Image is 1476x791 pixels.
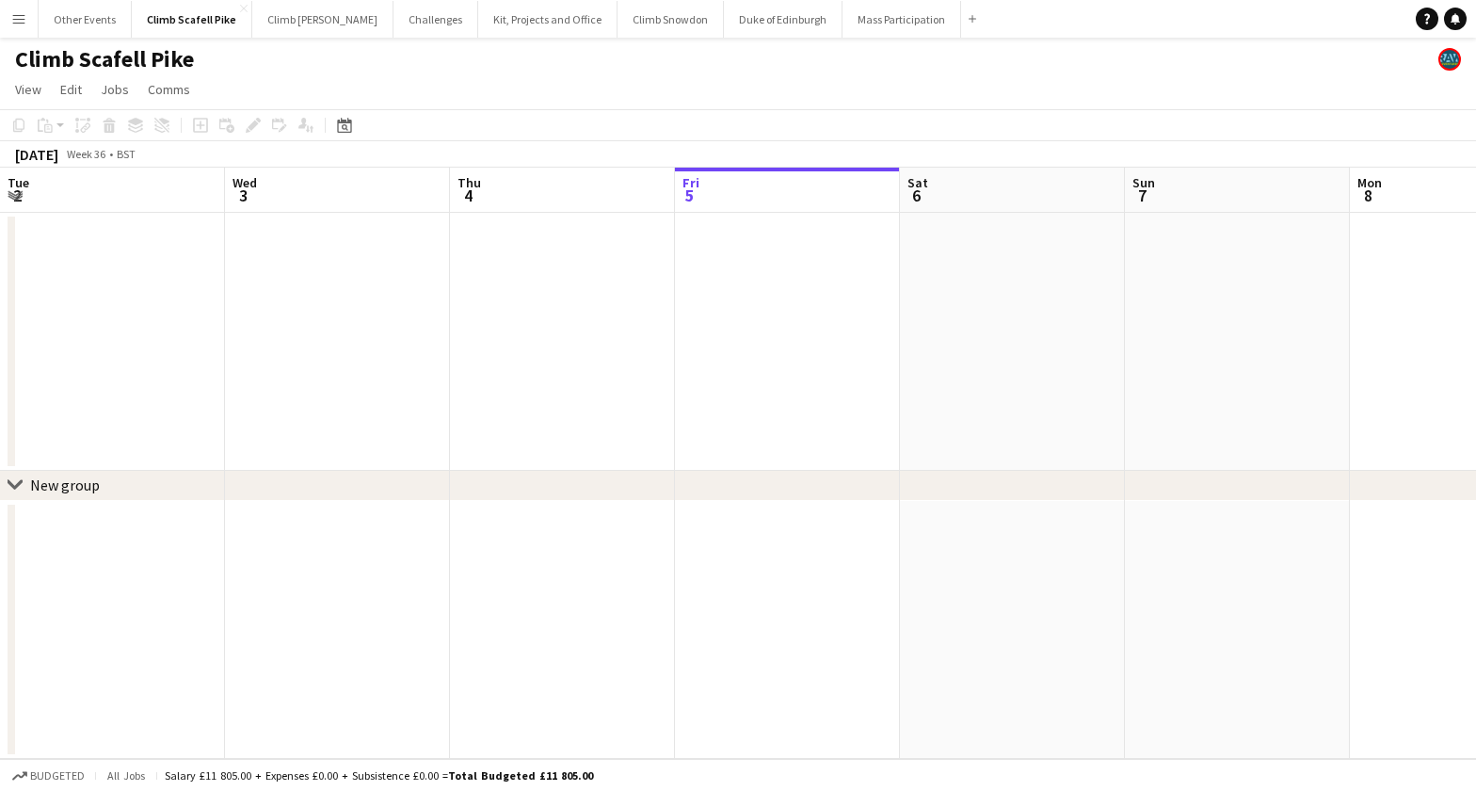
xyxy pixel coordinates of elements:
span: 3 [230,185,257,206]
a: View [8,77,49,102]
a: Comms [140,77,198,102]
div: New group [30,476,100,494]
span: Sun [1132,174,1155,191]
span: Wed [233,174,257,191]
span: Week 36 [62,147,109,161]
span: 4 [455,185,481,206]
span: Mon [1357,174,1382,191]
button: Climb [PERSON_NAME] [252,1,393,38]
h1: Climb Scafell Pike [15,45,194,73]
span: Budgeted [30,769,85,783]
div: Salary £11 805.00 + Expenses £0.00 + Subsistence £0.00 = [165,768,593,783]
span: Thu [457,174,481,191]
span: 8 [1355,185,1382,206]
button: Other Events [39,1,132,38]
span: Comms [148,81,190,98]
span: Edit [60,81,82,98]
span: All jobs [104,768,149,783]
button: Climb Scafell Pike [132,1,252,38]
app-user-avatar: Staff RAW Adventures [1438,48,1461,71]
div: [DATE] [15,145,58,164]
span: Total Budgeted £11 805.00 [448,768,593,783]
span: View [15,81,41,98]
span: 5 [680,185,699,206]
span: 7 [1130,185,1155,206]
div: BST [117,147,136,161]
span: Fri [682,174,699,191]
span: 2 [5,185,29,206]
span: 6 [905,185,928,206]
span: Jobs [101,81,129,98]
button: Challenges [393,1,478,38]
a: Jobs [93,77,136,102]
a: Edit [53,77,89,102]
button: Duke of Edinburgh [724,1,842,38]
button: Budgeted [9,766,88,786]
button: Climb Snowdon [618,1,724,38]
button: Kit, Projects and Office [478,1,618,38]
span: Sat [907,174,928,191]
span: Tue [8,174,29,191]
button: Mass Participation [842,1,961,38]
